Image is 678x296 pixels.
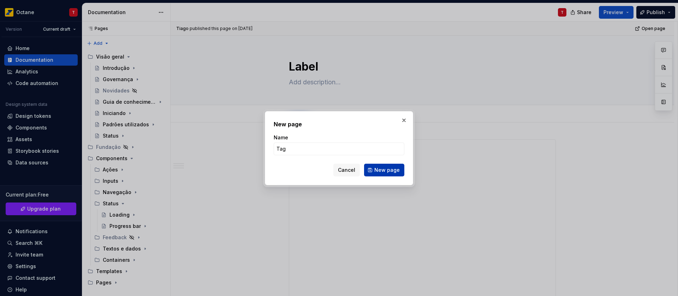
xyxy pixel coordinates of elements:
[274,134,288,141] label: Name
[274,120,404,128] h2: New page
[374,167,400,174] span: New page
[333,164,360,176] button: Cancel
[338,167,355,174] span: Cancel
[364,164,404,176] button: New page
